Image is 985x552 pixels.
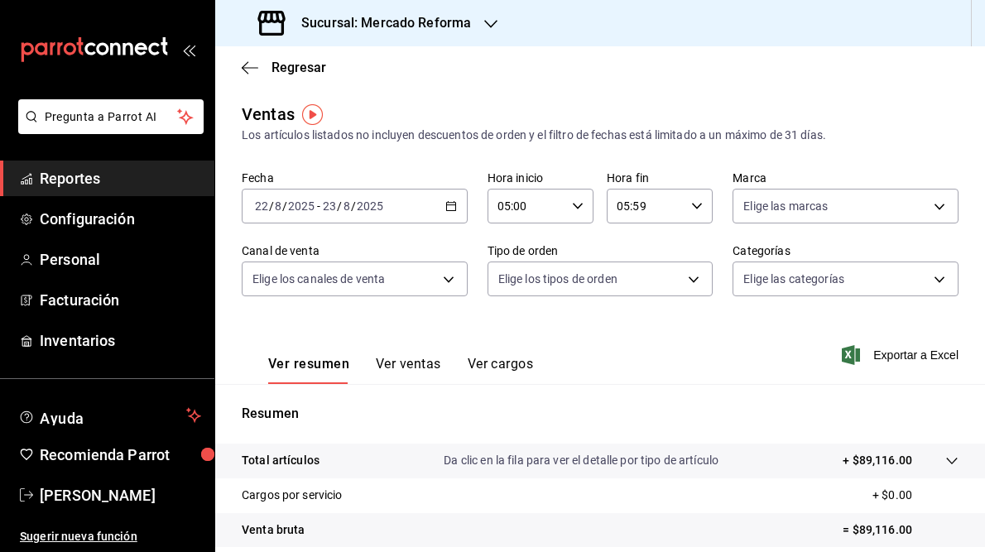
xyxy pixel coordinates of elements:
span: - [317,199,320,213]
label: Categorías [733,245,959,257]
img: Tooltip marker [302,104,323,125]
p: Da clic en la fila para ver el detalle por tipo de artículo [444,452,718,469]
span: Ayuda [40,406,180,425]
input: ---- [287,199,315,213]
button: open_drawer_menu [182,43,195,56]
span: Sugerir nueva función [20,528,201,545]
p: + $89,116.00 [843,452,912,469]
label: Hora inicio [488,172,593,184]
span: Configuración [40,208,201,230]
p: Resumen [242,404,959,424]
span: Reportes [40,167,201,190]
p: + $0.00 [872,487,959,504]
label: Tipo de orden [488,245,714,257]
p: Cargos por servicio [242,487,343,504]
button: Regresar [242,60,326,75]
span: Elige los tipos de orden [498,271,617,287]
span: / [269,199,274,213]
span: Regresar [271,60,326,75]
span: Pregunta a Parrot AI [45,108,178,126]
button: Ver ventas [376,356,441,384]
button: Pregunta a Parrot AI [18,99,204,134]
label: Fecha [242,172,468,184]
input: -- [343,199,351,213]
button: Ver resumen [268,356,349,384]
input: ---- [356,199,384,213]
span: / [282,199,287,213]
span: Elige los canales de venta [252,271,385,287]
span: Elige las marcas [743,198,828,214]
span: / [351,199,356,213]
p: Venta bruta [242,521,305,539]
label: Canal de venta [242,245,468,257]
div: navigation tabs [268,356,533,384]
span: [PERSON_NAME] [40,484,201,506]
span: / [337,199,342,213]
label: Marca [733,172,959,184]
input: -- [274,199,282,213]
label: Hora fin [607,172,713,184]
h3: Sucursal: Mercado Reforma [288,13,471,33]
button: Ver cargos [468,356,534,384]
button: Exportar a Excel [845,345,959,365]
span: Inventarios [40,329,201,352]
span: Elige las categorías [743,271,844,287]
div: Los artículos listados no incluyen descuentos de orden y el filtro de fechas está limitado a un m... [242,127,959,144]
div: Ventas [242,102,295,127]
input: -- [254,199,269,213]
p: Total artículos [242,452,320,469]
span: Personal [40,248,201,271]
input: -- [322,199,337,213]
p: = $89,116.00 [843,521,959,539]
a: Pregunta a Parrot AI [12,120,204,137]
span: Recomienda Parrot [40,444,201,466]
span: Facturación [40,289,201,311]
